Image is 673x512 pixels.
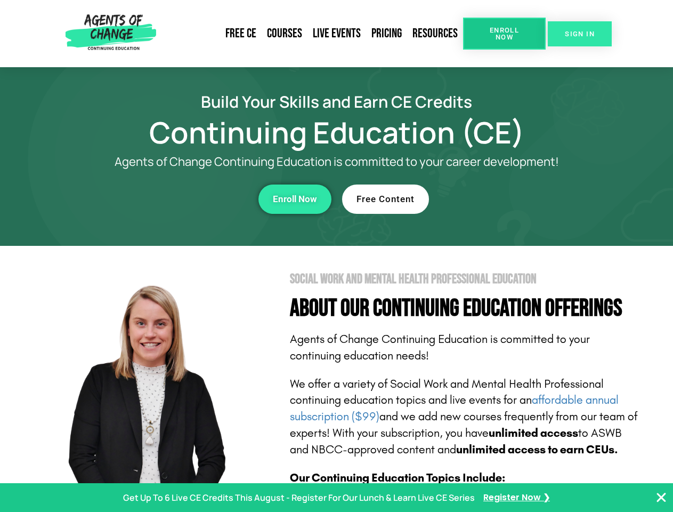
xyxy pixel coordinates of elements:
a: Courses [262,21,307,46]
a: Pricing [366,21,407,46]
h2: Build Your Skills and Earn CE Credits [33,94,640,109]
h4: About Our Continuing Education Offerings [290,297,640,321]
a: Free Content [342,185,429,214]
p: We offer a variety of Social Work and Mental Health Professional continuing education topics and ... [290,376,640,458]
a: SIGN IN [548,21,612,46]
nav: Menu [160,21,463,46]
b: unlimited access [489,426,578,440]
span: Enroll Now [273,195,317,204]
span: SIGN IN [565,30,595,37]
a: Free CE [220,21,262,46]
span: Free Content [356,195,415,204]
a: Register Now ❯ [483,490,550,506]
p: Get Up To 6 Live CE Credits This August - Register For Our Lunch & Learn Live CE Series [123,490,475,506]
button: Close Banner [655,491,668,504]
b: Our Continuing Education Topics Include: [290,471,505,485]
span: Agents of Change Continuing Education is committed to your continuing education needs! [290,332,590,363]
span: Enroll Now [480,27,529,41]
a: Enroll Now [258,185,331,214]
a: Enroll Now [463,18,546,50]
h2: Social Work and Mental Health Professional Education [290,273,640,286]
a: Resources [407,21,463,46]
a: Live Events [307,21,366,46]
p: Agents of Change Continuing Education is committed to your career development! [76,155,598,169]
h1: Continuing Education (CE) [33,120,640,145]
b: unlimited access to earn CEUs. [456,443,618,457]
